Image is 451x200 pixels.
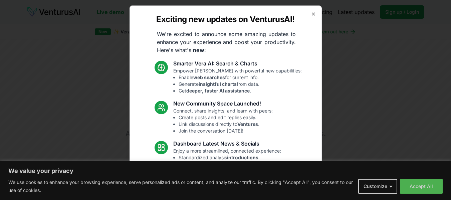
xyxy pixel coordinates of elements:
[179,121,273,127] li: Link discussions directly to .
[193,74,225,80] strong: web searches
[173,139,281,147] h3: Dashboard Latest News & Socials
[179,167,281,174] li: See topics.
[173,99,273,107] h3: New Community Space Launched!
[199,81,237,86] strong: insightful charts
[173,179,276,187] h3: Fixes and UI Polish
[173,147,281,174] p: Enjoy a more streamlined, connected experience:
[193,46,204,53] strong: new
[179,87,302,94] li: Get .
[179,80,302,87] li: Generate from data.
[156,14,294,24] h2: Exciting new updates on VenturusAI!
[173,67,302,94] p: Empower [PERSON_NAME] with powerful new capabilities:
[179,154,281,161] li: Standardized analysis .
[173,59,302,67] h3: Smarter Vera AI: Search & Charts
[195,161,241,167] strong: latest industry news
[173,107,273,134] p: Connect, share insights, and learn with peers:
[237,121,258,127] strong: Ventures
[179,114,273,121] li: Create posts and edit replies easily.
[179,74,302,80] li: Enable for current info.
[179,161,281,167] li: Access articles.
[152,30,301,54] p: We're excited to announce some amazing updates to enhance your experience and boost your producti...
[187,168,241,173] strong: trending relevant social
[179,127,273,134] li: Join the conversation [DATE]!
[186,87,250,93] strong: deeper, faster AI assistance
[227,154,258,160] strong: introductions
